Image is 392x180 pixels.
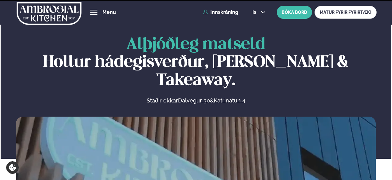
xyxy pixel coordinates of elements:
span: Alþjóðleg matseld [126,37,265,52]
span: is [252,10,258,15]
button: is [247,10,271,15]
h1: Hollur hádegisverður, [PERSON_NAME] & Takeaway. [16,36,376,90]
button: BÓKA BORÐ [277,6,312,19]
a: MATUR FYRIR FYRIRTÆKI [315,6,377,19]
a: Katrinatun 4 [214,97,245,104]
img: logo [17,1,81,26]
a: Dalvegur 30 [178,97,210,104]
a: Innskráning [203,10,238,15]
button: hamburger [90,9,97,16]
a: Cookie settings [6,161,19,174]
p: Staðir okkar & [80,97,312,104]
